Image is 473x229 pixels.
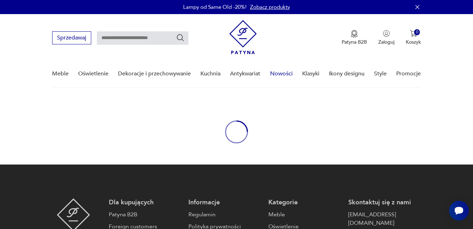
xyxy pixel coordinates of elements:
a: Ikony designu [329,60,365,87]
p: Koszyk [406,39,421,45]
a: Zobacz produkty [250,4,290,11]
img: Ikona medalu [351,30,358,38]
a: [EMAIL_ADDRESS][DOMAIN_NAME] [348,210,421,227]
a: Style [374,60,387,87]
p: Informacje [188,198,261,207]
a: Sprzedawaj [52,36,91,41]
button: Szukaj [176,33,185,42]
a: Regulamin [188,210,261,219]
div: 0 [414,29,420,35]
a: Antykwariat [230,60,260,87]
button: 0Koszyk [406,30,421,45]
img: Ikona koszyka [410,30,417,37]
a: Klasyki [302,60,319,87]
p: Lampy od Same Old -20%! [183,4,247,11]
p: Kategorie [268,198,341,207]
p: Zaloguj [378,39,394,45]
a: Dekoracje i przechowywanie [118,60,191,87]
p: Dla kupujących [109,198,182,207]
p: Skontaktuj się z nami [348,198,421,207]
button: Zaloguj [378,30,394,45]
a: Oświetlenie [78,60,108,87]
a: Promocje [396,60,421,87]
a: Kuchnia [200,60,220,87]
a: Ikona medaluPatyna B2B [342,30,367,45]
img: Ikonka użytkownika [383,30,390,37]
a: Meble [268,210,341,219]
iframe: Smartsupp widget button [449,201,469,221]
p: Patyna B2B [342,39,367,45]
button: Sprzedawaj [52,31,91,44]
img: Patyna - sklep z meblami i dekoracjami vintage [229,20,257,54]
button: Patyna B2B [342,30,367,45]
a: Meble [52,60,69,87]
a: Nowości [270,60,293,87]
a: Patyna B2B [109,210,182,219]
